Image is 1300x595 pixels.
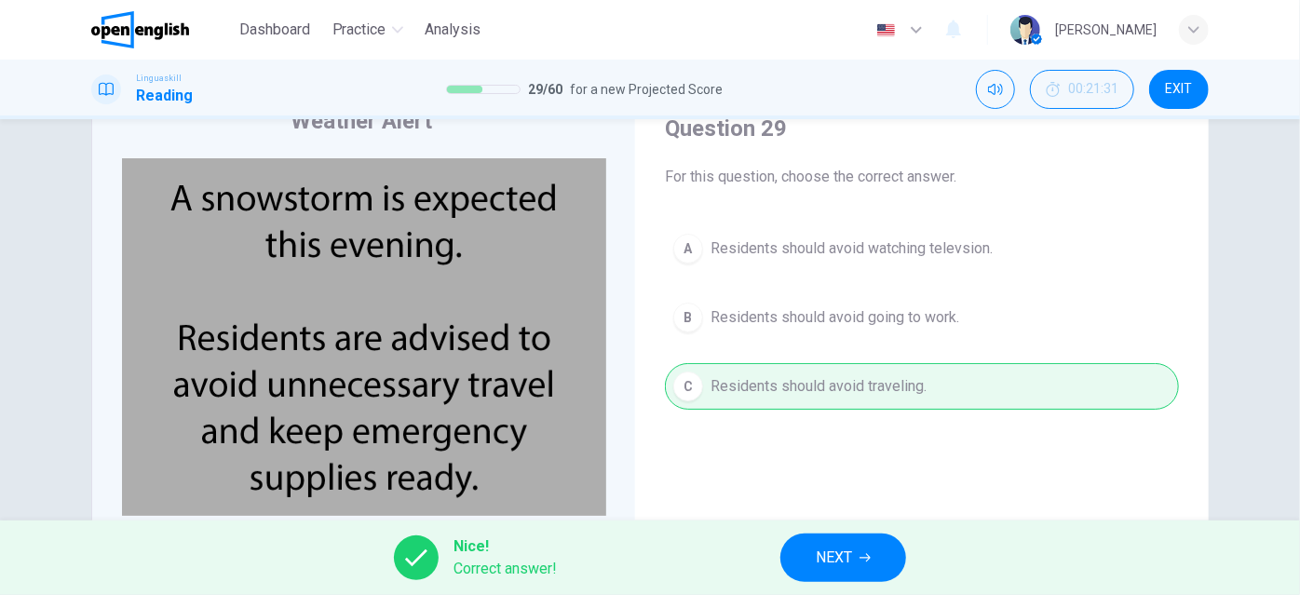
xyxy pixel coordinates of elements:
img: OpenEnglish logo [91,11,189,48]
button: EXIT [1149,70,1209,109]
button: CLICK TO ZOOM [309,520,419,546]
span: For this question, choose the correct answer. [665,166,1179,188]
button: Analysis [418,13,489,47]
span: EXIT [1166,82,1193,97]
button: NEXT [780,534,906,582]
span: 00:21:31 [1068,82,1118,97]
div: [PERSON_NAME] [1055,19,1157,41]
button: Practice [325,13,411,47]
div: Mute [976,70,1015,109]
h1: Reading [136,85,193,107]
button: 00:21:31 [1030,70,1134,109]
button: Dashboard [232,13,318,47]
div: Hide [1030,70,1134,109]
span: Nice! [454,535,557,558]
span: Correct answer! [454,558,557,580]
img: Profile picture [1010,15,1040,45]
img: undefined [122,158,606,516]
span: for a new Projected Score [570,78,723,101]
span: NEXT [816,545,852,571]
span: Linguaskill [136,72,182,85]
h4: Question 29 [665,114,1179,143]
img: en [874,23,898,37]
a: OpenEnglish logo [91,11,232,48]
span: Practice [332,19,386,41]
span: Analysis [426,19,481,41]
span: Dashboard [239,19,310,41]
h4: Weather Alert [291,106,432,136]
span: 29 / 60 [528,78,562,101]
